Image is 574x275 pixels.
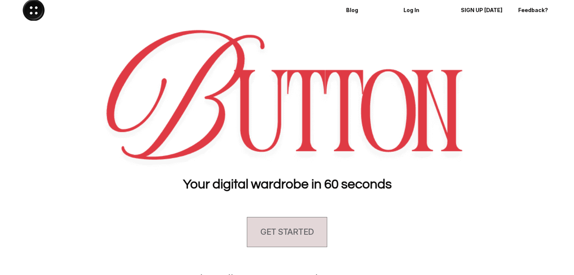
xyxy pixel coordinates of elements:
[403,7,446,14] p: Log In
[260,226,313,238] h4: GET STARTED
[346,7,389,14] p: Blog
[398,0,452,20] a: Log In
[513,0,566,20] a: Feedback?
[341,0,394,20] a: Blog
[518,7,561,14] p: Feedback?
[461,7,504,14] p: SIGN UP [DATE]
[247,217,327,247] a: GET STARTED
[456,0,509,20] a: SIGN UP [DATE]
[183,177,391,191] strong: Your digital wardrobe in 60 seconds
